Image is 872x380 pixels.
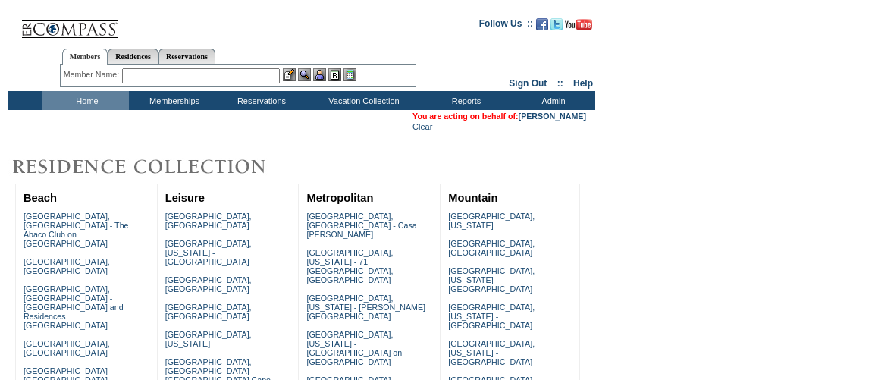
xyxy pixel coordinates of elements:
img: Destinations by Exclusive Resorts [8,152,303,182]
img: Follow us on Twitter [550,18,563,30]
a: [GEOGRAPHIC_DATA], [US_STATE] - [GEOGRAPHIC_DATA] on [GEOGRAPHIC_DATA] [306,330,402,366]
td: Home [42,91,129,110]
a: Follow us on Twitter [550,23,563,32]
a: [GEOGRAPHIC_DATA], [GEOGRAPHIC_DATA] - Casa [PERSON_NAME] [306,212,416,239]
a: [GEOGRAPHIC_DATA], [GEOGRAPHIC_DATA] [24,257,110,275]
a: [GEOGRAPHIC_DATA], [GEOGRAPHIC_DATA] - The Abaco Club on [GEOGRAPHIC_DATA] [24,212,129,248]
img: b_calculator.gif [343,68,356,81]
a: [PERSON_NAME] [519,111,586,121]
span: You are acting on behalf of: [412,111,586,121]
td: Reports [421,91,508,110]
a: [GEOGRAPHIC_DATA], [GEOGRAPHIC_DATA] [165,303,252,321]
img: Reservations [328,68,341,81]
a: Beach [24,192,57,204]
a: Leisure [165,192,205,204]
a: [GEOGRAPHIC_DATA], [US_STATE] - [GEOGRAPHIC_DATA] [448,266,535,294]
a: Sign Out [509,78,547,89]
a: [GEOGRAPHIC_DATA], [GEOGRAPHIC_DATA] [165,212,252,230]
a: Reservations [158,49,215,64]
a: Become our fan on Facebook [536,23,548,32]
td: Reservations [216,91,303,110]
a: Help [573,78,593,89]
td: Memberships [129,91,216,110]
a: [GEOGRAPHIC_DATA], [US_STATE] - [PERSON_NAME][GEOGRAPHIC_DATA] [306,294,425,321]
a: Members [62,49,108,65]
td: Follow Us :: [479,17,533,35]
img: Compass Home [20,8,119,39]
img: b_edit.gif [283,68,296,81]
span: :: [557,78,563,89]
a: Residences [108,49,158,64]
div: Member Name: [64,68,122,81]
a: [GEOGRAPHIC_DATA], [GEOGRAPHIC_DATA] - [GEOGRAPHIC_DATA] and Residences [GEOGRAPHIC_DATA] [24,284,124,330]
a: [GEOGRAPHIC_DATA], [GEOGRAPHIC_DATA] [24,339,110,357]
img: View [298,68,311,81]
img: Become our fan on Facebook [536,18,548,30]
a: [GEOGRAPHIC_DATA], [GEOGRAPHIC_DATA] [165,275,252,294]
a: [GEOGRAPHIC_DATA], [US_STATE] - [GEOGRAPHIC_DATA] [448,303,535,330]
a: [GEOGRAPHIC_DATA], [US_STATE] [448,212,535,230]
td: Vacation Collection [303,91,421,110]
a: [GEOGRAPHIC_DATA], [US_STATE] - [GEOGRAPHIC_DATA] [165,239,252,266]
a: [GEOGRAPHIC_DATA], [US_STATE] [165,330,252,348]
a: Mountain [448,192,497,204]
img: Subscribe to our YouTube Channel [565,19,592,30]
a: [GEOGRAPHIC_DATA], [GEOGRAPHIC_DATA] [448,239,535,257]
a: [GEOGRAPHIC_DATA], [US_STATE] - 71 [GEOGRAPHIC_DATA], [GEOGRAPHIC_DATA] [306,248,393,284]
a: Metropolitan [306,192,373,204]
a: Clear [412,122,432,131]
a: Subscribe to our YouTube Channel [565,23,592,32]
img: Impersonate [313,68,326,81]
a: [GEOGRAPHIC_DATA], [US_STATE] - [GEOGRAPHIC_DATA] [448,339,535,366]
td: Admin [508,91,595,110]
